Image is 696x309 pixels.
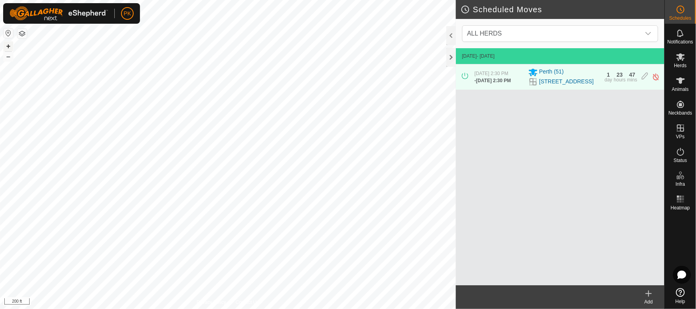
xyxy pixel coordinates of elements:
[627,77,637,82] div: mins
[671,205,690,210] span: Heatmap
[235,299,259,306] a: Contact Us
[633,298,664,305] div: Add
[668,111,692,115] span: Neckbands
[475,71,509,76] span: [DATE] 2:30 PM
[4,41,13,51] button: +
[607,72,610,77] div: 1
[4,28,13,38] button: Reset Map
[461,5,665,14] h2: Scheduled Moves
[464,26,641,41] span: ALL HERDS
[640,26,656,41] div: dropdown trigger
[197,299,226,306] a: Privacy Policy
[665,285,696,307] a: Help
[539,77,594,86] a: [STREET_ADDRESS]
[675,299,685,304] span: Help
[4,52,13,61] button: –
[124,9,131,18] span: PK
[9,6,108,21] img: Gallagher Logo
[668,40,693,44] span: Notifications
[617,72,623,77] div: 23
[17,29,27,38] button: Map Layers
[672,87,689,92] span: Animals
[605,77,612,82] div: day
[614,77,626,82] div: hours
[539,68,564,77] span: Perth (51)
[467,30,502,37] span: ALL HERDS
[674,63,687,68] span: Herds
[462,53,477,59] span: [DATE]
[476,78,511,83] span: [DATE] 2:30 PM
[477,53,494,59] span: - [DATE]
[669,16,691,21] span: Schedules
[629,72,636,77] div: 47
[674,158,687,163] span: Status
[652,73,660,81] img: Turn off schedule move
[675,182,685,187] span: Infra
[676,134,685,139] span: VPs
[475,77,511,84] div: -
